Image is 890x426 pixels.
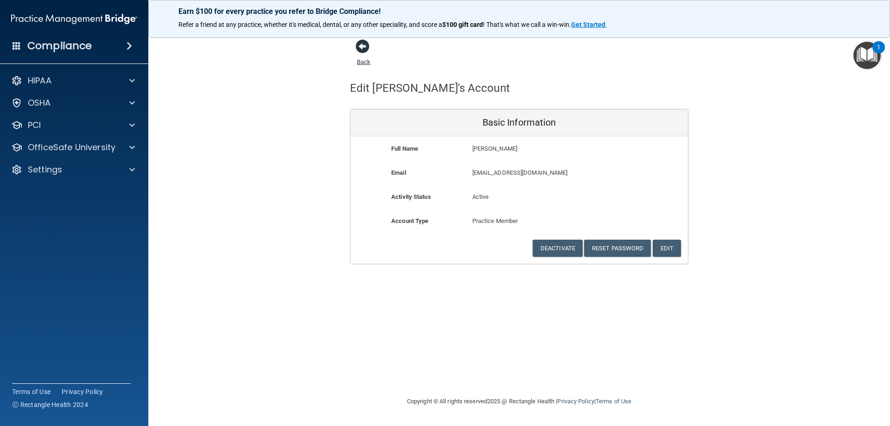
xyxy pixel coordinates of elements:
p: Earn $100 for every practice you refer to Bridge Compliance! [178,7,860,16]
a: PCI [11,120,135,131]
p: Active [472,191,566,203]
button: Edit [653,240,681,257]
h4: Compliance [27,39,92,52]
div: 1 [877,47,880,59]
a: Privacy Policy [557,398,594,405]
strong: Get Started [571,21,605,28]
button: Reset Password [584,240,651,257]
p: Settings [28,164,62,175]
p: OSHA [28,97,51,108]
h4: Edit [PERSON_NAME]'s Account [350,82,510,94]
a: Terms of Use [12,387,51,396]
a: Settings [11,164,135,175]
p: Practice Member [472,216,566,227]
img: PMB logo [11,10,137,28]
p: HIPAA [28,75,51,86]
b: Full Name [391,145,418,152]
b: Email [391,169,406,176]
strong: $100 gift card [442,21,483,28]
a: Get Started [571,21,607,28]
p: [PERSON_NAME] [472,143,620,154]
a: Terms of Use [596,398,631,405]
p: PCI [28,120,41,131]
span: Refer a friend at any practice, whether it's medical, dental, or any other speciality, and score a [178,21,442,28]
b: Account Type [391,217,428,224]
b: Activity Status [391,193,431,200]
a: OSHA [11,97,135,108]
span: Ⓒ Rectangle Health 2024 [12,400,88,409]
button: Open Resource Center, 1 new notification [853,42,881,69]
p: OfficeSafe University [28,142,115,153]
button: Deactivate [533,240,583,257]
a: Back [357,47,370,65]
a: HIPAA [11,75,135,86]
span: ! That's what we call a win-win. [483,21,571,28]
a: Privacy Policy [62,387,103,396]
div: Copyright © All rights reserved 2025 @ Rectangle Health | | [350,387,688,416]
p: [EMAIL_ADDRESS][DOMAIN_NAME] [472,167,620,178]
div: Basic Information [350,109,688,136]
a: OfficeSafe University [11,142,135,153]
